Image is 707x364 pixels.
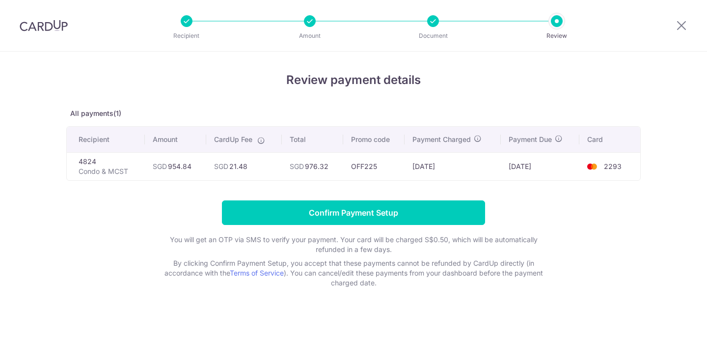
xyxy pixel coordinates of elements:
[290,162,304,170] span: SGD
[343,127,405,152] th: Promo code
[520,31,593,41] p: Review
[282,127,343,152] th: Total
[214,162,228,170] span: SGD
[67,152,145,180] td: 4824
[343,152,405,180] td: OFF225
[214,135,252,144] span: CardUp Fee
[405,152,500,180] td: [DATE]
[644,335,697,359] iframe: Opens a widget where you can find more information
[604,162,622,170] span: 2293
[397,31,469,41] p: Document
[157,258,550,288] p: By clicking Confirm Payment Setup, you accept that these payments cannot be refunded by CardUp di...
[20,20,68,31] img: CardUp
[145,152,206,180] td: 954.84
[157,235,550,254] p: You will get an OTP via SMS to verify your payment. Your card will be charged S$0.50, which will ...
[282,152,343,180] td: 976.32
[501,152,579,180] td: [DATE]
[150,31,223,41] p: Recipient
[67,127,145,152] th: Recipient
[230,269,284,277] a: Terms of Service
[206,152,281,180] td: 21.48
[66,71,641,89] h4: Review payment details
[509,135,552,144] span: Payment Due
[79,167,137,176] p: Condo & MCST
[145,127,206,152] th: Amount
[273,31,346,41] p: Amount
[579,127,640,152] th: Card
[222,200,485,225] input: Confirm Payment Setup
[153,162,167,170] span: SGD
[66,109,641,118] p: All payments(1)
[582,161,602,172] img: <span class="translation_missing" title="translation missing: en.account_steps.new_confirm_form.b...
[412,135,471,144] span: Payment Charged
